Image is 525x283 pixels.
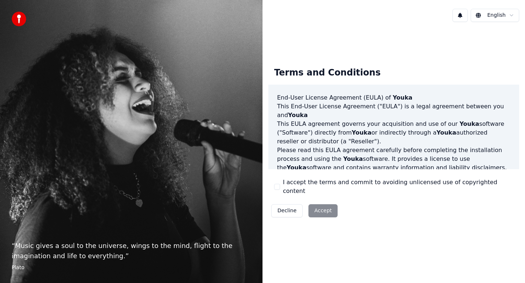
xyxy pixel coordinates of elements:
[283,178,513,195] label: I accept the terms and commit to avoiding unlicensed use of copyrighted content
[343,155,363,162] span: Youka
[436,129,456,136] span: Youka
[277,93,510,102] h3: End-User License Agreement (EULA) of
[288,112,308,119] span: Youka
[277,120,510,146] p: This EULA agreement governs your acquisition and use of our software ("Software") directly from o...
[277,102,510,120] p: This End-User License Agreement ("EULA") is a legal agreement between you and
[12,264,251,271] footer: Plato
[287,164,306,171] span: Youka
[277,146,510,172] p: Please read this EULA agreement carefully before completing the installation process and using th...
[393,94,412,101] span: Youka
[268,61,386,85] div: Terms and Conditions
[12,12,26,26] img: youka
[12,241,251,261] p: “ Music gives a soul to the universe, wings to the mind, flight to the imagination and life to ev...
[271,204,303,217] button: Decline
[459,120,479,127] span: Youka
[352,129,372,136] span: Youka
